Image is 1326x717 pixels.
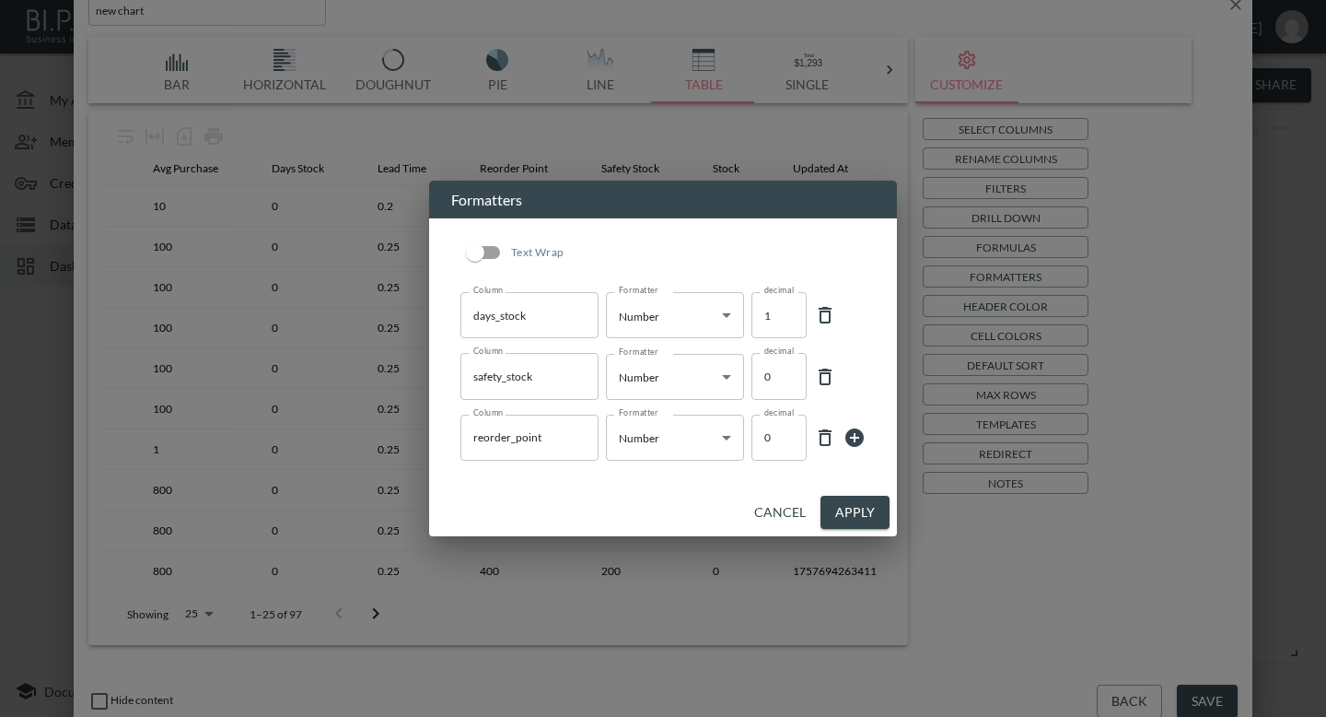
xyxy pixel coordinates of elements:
label: decimal [764,284,794,296]
input: Column [469,423,563,453]
label: Formatter [619,284,658,296]
button: Apply [820,496,890,530]
p: Text Wrap [511,244,564,261]
button: Cancel [747,496,813,530]
label: Column [473,345,504,357]
input: Column [469,361,563,391]
span: Number [619,310,659,323]
label: Formatter [619,346,658,358]
label: Formatter [619,406,658,418]
h2: Formatters [429,181,897,219]
label: Column [473,406,504,418]
input: Column [469,300,563,330]
span: Number [619,431,659,445]
label: decimal [764,345,794,357]
label: Column [473,284,504,296]
label: decimal [764,406,794,418]
span: Number [619,370,659,384]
